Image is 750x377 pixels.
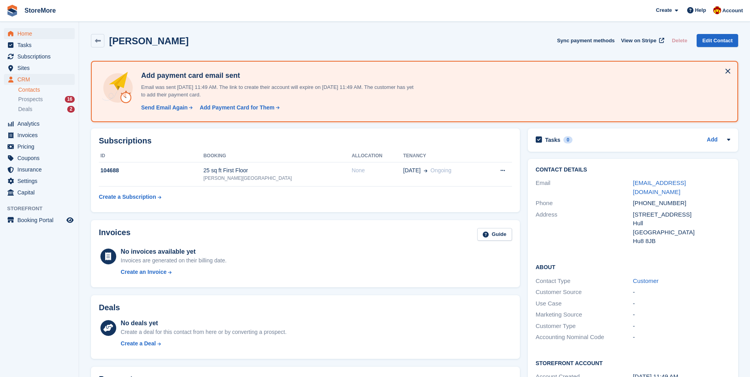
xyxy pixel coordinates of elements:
[99,193,156,201] div: Create a Subscription
[431,167,452,173] span: Ongoing
[536,310,633,319] div: Marketing Source
[18,95,75,104] a: Prospects 16
[536,359,730,367] h2: Storefront Account
[4,175,75,187] a: menu
[196,104,280,112] a: Add Payment Card for Them
[4,130,75,141] a: menu
[121,339,156,348] div: Create a Deal
[4,51,75,62] a: menu
[403,150,484,162] th: Tenancy
[121,256,227,265] div: Invoices are generated on their billing date.
[351,150,403,162] th: Allocation
[17,62,65,74] span: Sites
[121,268,227,276] a: Create an Invoice
[4,153,75,164] a: menu
[563,136,572,143] div: 0
[18,105,75,113] a: Deals 2
[99,303,120,312] h2: Deals
[633,310,730,319] div: -
[17,28,65,39] span: Home
[351,166,403,175] div: None
[633,333,730,342] div: -
[138,71,415,80] h4: Add payment card email sent
[633,219,730,228] div: Hull
[121,247,227,256] div: No invoices available yet
[141,104,188,112] div: Send Email Again
[17,215,65,226] span: Booking Portal
[99,136,512,145] h2: Subscriptions
[4,74,75,85] a: menu
[203,175,351,182] div: [PERSON_NAME][GEOGRAPHIC_DATA]
[4,215,75,226] a: menu
[65,96,75,103] div: 16
[633,322,730,331] div: -
[557,34,615,47] button: Sync payment methods
[707,136,718,145] a: Add
[536,263,730,271] h2: About
[477,228,512,241] a: Guide
[4,141,75,152] a: menu
[633,199,730,208] div: [PHONE_NUMBER]
[633,277,659,284] a: Customer
[203,150,351,162] th: Booking
[17,40,65,51] span: Tasks
[4,187,75,198] a: menu
[633,237,730,246] div: Hu8 8JB
[17,74,65,85] span: CRM
[4,62,75,74] a: menu
[17,51,65,62] span: Subscriptions
[536,167,730,173] h2: Contact Details
[138,83,415,99] p: Email was sent [DATE] 11:49 AM. The link to create their account will expire on [DATE] 11:49 AM. ...
[65,215,75,225] a: Preview store
[4,40,75,51] a: menu
[18,106,32,113] span: Deals
[633,288,730,297] div: -
[21,4,59,17] a: StoreMore
[7,205,79,213] span: Storefront
[18,86,75,94] a: Contacts
[99,190,161,204] a: Create a Subscription
[109,36,189,46] h2: [PERSON_NAME]
[536,288,633,297] div: Customer Source
[6,5,18,17] img: stora-icon-8386f47178a22dfd0bd8f6a31ec36ba5ce8667c1dd55bd0f319d3a0aa187defe.svg
[722,7,743,15] span: Account
[99,228,130,241] h2: Invoices
[4,164,75,175] a: menu
[536,322,633,331] div: Customer Type
[67,106,75,113] div: 2
[621,37,656,45] span: View on Stripe
[633,299,730,308] div: -
[536,299,633,308] div: Use Case
[633,228,730,237] div: [GEOGRAPHIC_DATA]
[713,6,721,14] img: Store More Team
[17,118,65,129] span: Analytics
[656,6,672,14] span: Create
[17,187,65,198] span: Capital
[669,34,690,47] button: Delete
[17,141,65,152] span: Pricing
[121,268,166,276] div: Create an Invoice
[121,328,286,336] div: Create a deal for this contact from here or by converting a prospect.
[121,319,286,328] div: No deals yet
[403,166,421,175] span: [DATE]
[633,210,730,219] div: [STREET_ADDRESS]
[200,104,274,112] div: Add Payment Card for Them
[536,277,633,286] div: Contact Type
[536,210,633,246] div: Address
[18,96,43,103] span: Prospects
[536,333,633,342] div: Accounting Nominal Code
[545,136,561,143] h2: Tasks
[99,166,203,175] div: 104688
[4,28,75,39] a: menu
[536,199,633,208] div: Phone
[536,179,633,196] div: Email
[697,34,738,47] a: Edit Contact
[695,6,706,14] span: Help
[121,339,286,348] a: Create a Deal
[633,179,686,195] a: [EMAIL_ADDRESS][DOMAIN_NAME]
[618,34,666,47] a: View on Stripe
[4,118,75,129] a: menu
[17,175,65,187] span: Settings
[17,164,65,175] span: Insurance
[101,71,135,105] img: add-payment-card-4dbda4983b697a7845d177d07a5d71e8a16f1ec00487972de202a45f1e8132f5.svg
